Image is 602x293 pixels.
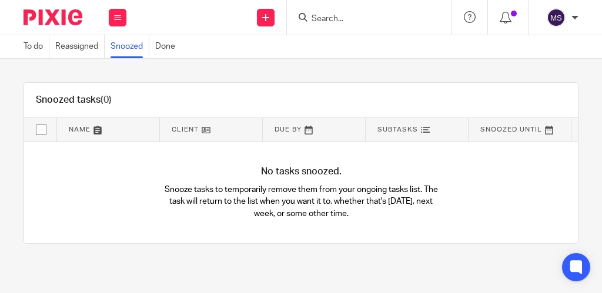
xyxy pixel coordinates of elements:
a: Reassigned [55,35,105,58]
h1: Snoozed tasks [36,94,112,106]
h4: No tasks snoozed. [24,166,578,178]
a: To do [24,35,49,58]
a: Done [155,35,181,58]
span: Subtasks [377,126,418,133]
span: (0) [101,95,112,105]
input: Search [310,14,416,25]
img: svg%3E [547,8,566,27]
p: Snooze tasks to temporarily remove them from your ongoing tasks list. The task will return to the... [163,184,440,220]
a: Snoozed [111,35,149,58]
img: Pixie [24,9,82,25]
